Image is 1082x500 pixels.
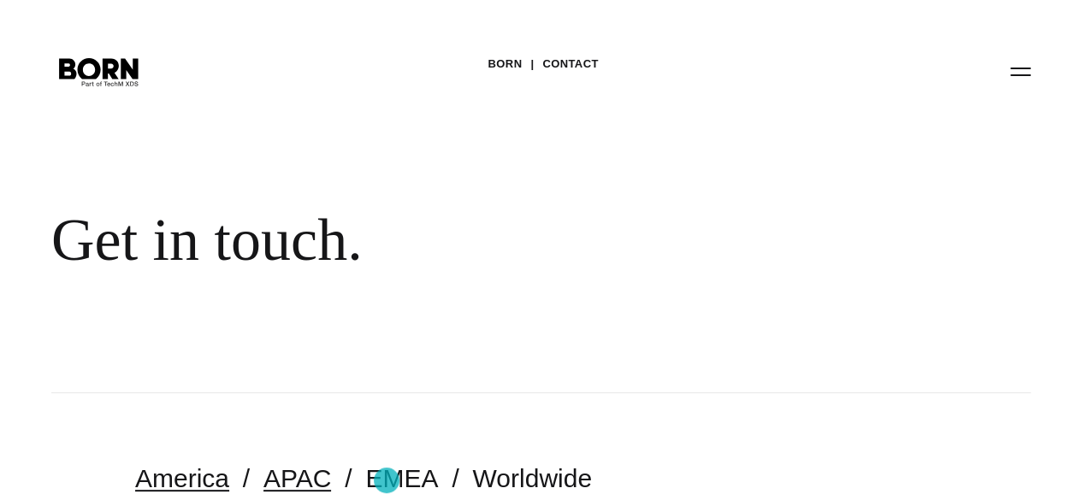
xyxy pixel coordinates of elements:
[472,464,592,492] a: Worldwide
[263,464,331,492] a: APAC
[51,205,770,275] div: Get in touch.
[542,51,598,77] a: Contact
[1000,53,1041,89] button: Open
[365,464,438,492] a: EMEA
[135,464,229,492] a: America
[488,51,522,77] a: BORN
